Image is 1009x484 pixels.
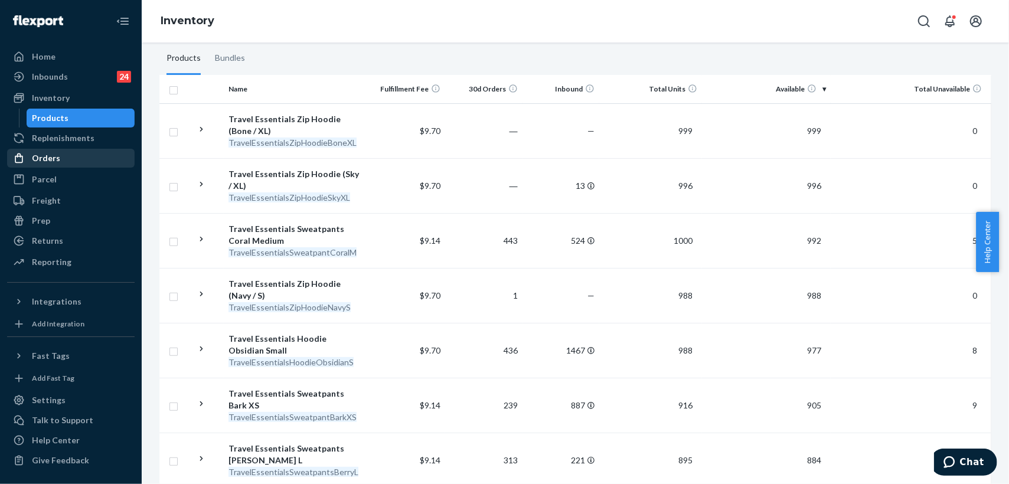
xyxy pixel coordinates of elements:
[445,213,523,268] td: 443
[674,345,697,355] span: 988
[802,345,826,355] span: 977
[420,290,440,300] span: $9.70
[420,126,440,136] span: $9.70
[968,345,982,355] span: 8
[13,15,63,27] img: Flexport logo
[32,414,93,426] div: Talk to Support
[7,451,135,470] button: Give Feedback
[968,126,982,136] span: 0
[32,132,94,144] div: Replenishments
[7,191,135,210] a: Freight
[166,42,201,75] div: Products
[674,290,697,300] span: 988
[228,443,364,466] div: Travel Essentials Sweatpants [PERSON_NAME] L
[32,92,70,104] div: Inventory
[802,455,826,465] span: 884
[228,388,364,411] div: Travel Essentials Sweatpants Bark XS
[7,346,135,365] button: Fast Tags
[228,302,351,312] em: TravelEssentialsZipHoodieNavyS
[228,412,357,422] em: TravelEssentialsSweatpantBarkXS
[151,4,224,38] ol: breadcrumbs
[228,138,357,148] em: TravelEssentialsZipHoodieBoneXL
[32,319,84,329] div: Add Integration
[7,391,135,410] a: Settings
[7,292,135,311] button: Integrations
[7,67,135,86] a: Inbounds24
[32,195,61,207] div: Freight
[669,236,697,246] span: 1000
[7,149,135,168] a: Orders
[27,109,135,127] a: Products
[7,231,135,250] a: Returns
[674,181,697,191] span: 996
[368,75,446,103] th: Fulfillment Fee
[420,455,440,465] span: $9.14
[32,174,57,185] div: Parcel
[228,333,364,357] div: Travel Essentials Hoodie Obsidian Small
[32,394,66,406] div: Settings
[599,75,702,103] th: Total Units
[7,431,135,450] a: Help Center
[420,400,440,410] span: $9.14
[7,47,135,66] a: Home
[420,181,440,191] span: $9.70
[523,75,600,103] th: Inbound
[587,290,595,300] span: —
[938,9,962,33] button: Open notifications
[228,247,357,257] em: TravelEssentialsSweatpantCoralM
[32,152,60,164] div: Orders
[224,75,368,103] th: Name
[702,75,831,103] th: Available
[445,378,523,433] td: 239
[523,378,600,433] td: 887
[7,170,135,189] a: Parcel
[215,42,245,75] div: Bundles
[32,51,55,63] div: Home
[976,212,999,272] button: Help Center
[968,290,982,300] span: 0
[32,296,81,308] div: Integrations
[7,129,135,148] a: Replenishments
[968,400,982,410] span: 9
[7,211,135,230] a: Prep
[523,158,600,213] td: 13
[445,323,523,378] td: 436
[912,9,936,33] button: Open Search Box
[445,268,523,323] td: 1
[968,236,982,246] span: 5
[7,253,135,272] a: Reporting
[7,370,135,386] a: Add Fast Tag
[228,467,358,477] em: TravelEssentialsSweatpantsBerryL
[228,278,364,302] div: Travel Essentials Zip Hoodie (Navy / S)
[968,181,982,191] span: 0
[802,181,826,191] span: 996
[32,350,70,362] div: Fast Tags
[111,9,135,33] button: Close Navigation
[964,9,988,33] button: Open account menu
[802,400,826,410] span: 905
[161,14,214,27] a: Inventory
[32,256,71,268] div: Reporting
[523,213,600,268] td: 524
[7,89,135,107] a: Inventory
[934,449,997,478] iframe: Opens a widget where you can chat to one of our agents
[228,223,364,247] div: Travel Essentials Sweatpants Coral Medium
[32,454,89,466] div: Give Feedback
[587,126,595,136] span: —
[32,71,68,83] div: Inbounds
[674,400,697,410] span: 916
[32,434,80,446] div: Help Center
[7,316,135,332] a: Add Integration
[228,357,354,367] em: TravelEssentialsHoodieObsidianS
[228,113,364,137] div: Travel Essentials Zip Hoodie (Bone / XL)
[802,236,826,246] span: 992
[420,236,440,246] span: $9.14
[117,71,131,83] div: 24
[32,373,74,383] div: Add Fast Tag
[802,126,826,136] span: 999
[420,345,440,355] span: $9.70
[32,215,50,227] div: Prep
[523,323,600,378] td: 1467
[831,75,991,103] th: Total Unavailable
